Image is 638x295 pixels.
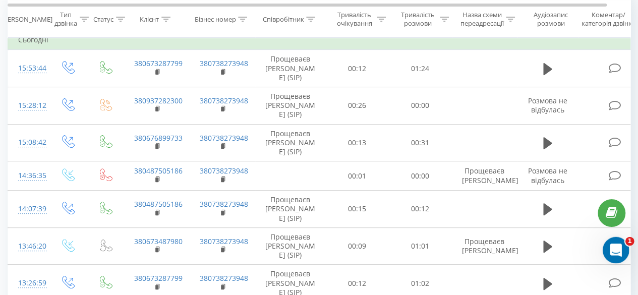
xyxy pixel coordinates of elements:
a: 380738273948 [200,199,248,209]
div: Тривалість очікування [334,11,374,28]
div: Тривалість розмови [397,11,437,28]
td: 01:01 [389,227,452,265]
div: 15:53:44 [18,58,38,78]
span: Розмова не відбулась [528,96,567,114]
div: 14:07:39 [18,199,38,219]
div: Назва схеми переадресації [460,11,503,28]
span: 1 [625,237,634,246]
iframe: Intercom live chat [603,237,629,264]
td: Прощеваєв [PERSON_NAME] (SIP) [255,87,326,124]
div: Співробітник [262,15,304,23]
td: 00:26 [326,87,389,124]
td: 00:15 [326,191,389,228]
a: 380738273948 [200,133,248,143]
td: 00:09 [326,227,389,265]
a: 380673287799 [134,58,183,68]
td: Прощеваєв [PERSON_NAME] (SIP) [255,191,326,228]
a: 380738273948 [200,166,248,175]
td: 01:24 [389,50,452,87]
div: 15:08:42 [18,133,38,152]
td: 00:12 [326,50,389,87]
div: Аудіозапис розмови [526,11,575,28]
a: 380673487980 [134,237,183,246]
td: 00:12 [389,191,452,228]
a: 380738273948 [200,58,248,68]
div: Коментар/категорія дзвінка [579,11,638,28]
div: 13:26:59 [18,273,38,293]
a: 380487505186 [134,199,183,209]
div: Тип дзвінка [54,11,77,28]
td: 00:13 [326,124,389,161]
div: 15:28:12 [18,96,38,115]
td: 00:31 [389,124,452,161]
div: Статус [93,15,113,23]
div: Бізнес номер [194,15,236,23]
a: 380673287799 [134,273,183,283]
td: 00:01 [326,161,389,191]
div: [PERSON_NAME] [2,15,52,23]
td: Прощеваєв [PERSON_NAME] (SIP) [255,50,326,87]
a: 380738273948 [200,237,248,246]
td: Прощеваєв [PERSON_NAME] [452,161,517,191]
td: 00:00 [389,87,452,124]
a: 380738273948 [200,273,248,283]
a: 380676899733 [134,133,183,143]
td: Прощеваєв [PERSON_NAME] (SIP) [255,124,326,161]
td: Прощеваєв [PERSON_NAME] (SIP) [255,227,326,265]
td: 00:00 [389,161,452,191]
a: 380937282300 [134,96,183,105]
a: 380487505186 [134,166,183,175]
div: 13:46:20 [18,237,38,256]
a: 380738273948 [200,96,248,105]
span: Розмова не відбулась [528,166,567,185]
div: 14:36:35 [18,166,38,186]
div: Клієнт [140,15,159,23]
td: Прощеваєв [PERSON_NAME] [452,227,517,265]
